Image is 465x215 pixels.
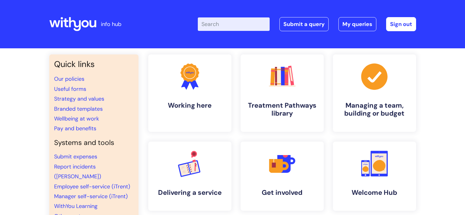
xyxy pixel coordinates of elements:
[54,105,103,113] a: Branded templates
[241,54,324,132] a: Treatment Pathways library
[245,102,319,118] h4: Treatment Pathways library
[198,17,416,31] div: | -
[153,102,227,109] h4: Working here
[338,189,411,197] h4: Welcome Hub
[148,54,231,132] a: Working here
[54,95,104,102] a: Strategy and values
[54,202,98,210] a: WithYou Learning
[338,17,376,31] a: My queries
[148,142,231,211] a: Delivering a service
[54,183,130,190] a: Employee self-service (iTrent)
[54,85,86,93] a: Useful forms
[241,142,324,211] a: Get involved
[54,139,134,147] h4: Systems and tools
[54,153,97,160] a: Submit expenses
[198,17,270,31] input: Search
[54,115,99,122] a: Wellbeing at work
[54,193,128,200] a: Manager self-service (iTrent)
[338,102,411,118] h4: Managing a team, building or budget
[333,142,416,211] a: Welcome Hub
[54,163,101,180] a: Report incidents ([PERSON_NAME])
[54,125,96,132] a: Pay and benefits
[386,17,416,31] a: Sign out
[101,19,121,29] p: info hub
[153,189,227,197] h4: Delivering a service
[54,75,84,83] a: Our policies
[279,17,329,31] a: Submit a query
[245,189,319,197] h4: Get involved
[333,54,416,132] a: Managing a team, building or budget
[54,59,134,69] h3: Quick links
